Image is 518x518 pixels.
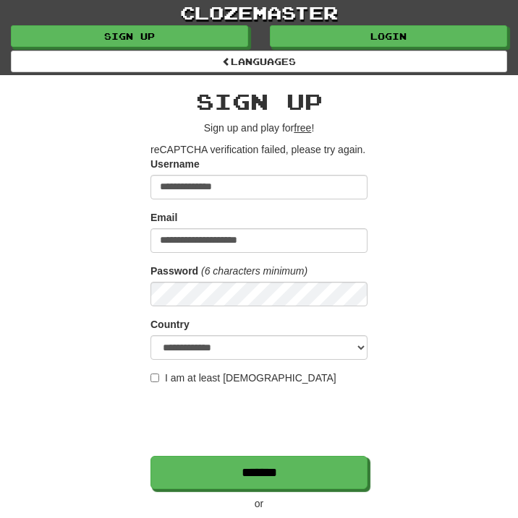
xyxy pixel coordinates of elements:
label: Country [150,317,190,332]
a: Languages [11,51,507,72]
a: Login [270,25,507,47]
a: Sign up [11,25,248,47]
p: Sign up and play for ! [150,121,368,135]
p: or [150,496,368,511]
em: (6 characters minimum) [201,265,307,277]
iframe: reCAPTCHA [150,392,370,449]
h2: Sign up [150,90,368,113]
u: free [294,122,311,134]
label: Password [150,264,198,278]
label: Email [150,210,177,225]
form: reCAPTCHA verification failed, please try again. [150,142,368,489]
label: Username [150,157,200,171]
input: I am at least [DEMOGRAPHIC_DATA] [150,374,159,382]
label: I am at least [DEMOGRAPHIC_DATA] [150,371,336,385]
